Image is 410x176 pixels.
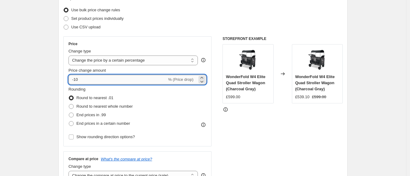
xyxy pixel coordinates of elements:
[76,113,106,117] span: End prices in .99
[76,95,113,100] span: Round to nearest .01
[68,87,86,92] span: Rounding
[71,8,120,12] span: Use bulk price change rules
[226,94,240,100] div: £599.00
[68,164,91,169] span: Change type
[68,156,98,161] h3: Compare at price
[71,16,124,21] span: Set product prices individually
[168,77,193,82] span: % (Price drop)
[295,74,335,91] span: WonderFold W4 Elite Quad Stroller Wagon (Charcoal Gray)
[76,121,130,126] span: End prices in a certain number
[68,68,106,73] span: Price change amount
[295,94,310,100] div: £539.10
[76,135,135,139] span: Show rounding direction options?
[223,36,343,41] h6: STOREFRONT EXAMPLE
[71,25,100,29] span: Use CSV upload
[226,74,265,91] span: WonderFold W4 Elite Quad Stroller Wagon (Charcoal Gray)
[68,75,167,84] input: -15
[68,49,91,53] span: Change type
[312,94,326,100] strike: £599.00
[68,41,77,46] h3: Price
[200,57,206,63] div: help
[101,157,152,161] button: What's the compare at price?
[76,104,133,109] span: Round to nearest whole number
[236,48,260,72] img: 210702-W42-Gray-04_80x.jpg
[305,48,329,72] img: 210702-W42-Gray-04_80x.jpg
